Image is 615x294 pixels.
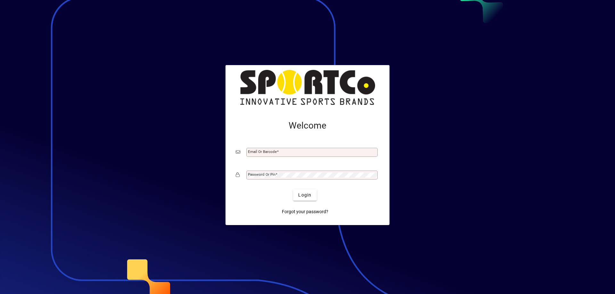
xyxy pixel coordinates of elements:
[279,206,331,217] a: Forgot your password?
[248,149,277,154] mat-label: Email or Barcode
[236,120,379,131] h2: Welcome
[293,189,316,201] button: Login
[248,172,275,177] mat-label: Password or Pin
[282,208,328,215] span: Forgot your password?
[298,192,311,198] span: Login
